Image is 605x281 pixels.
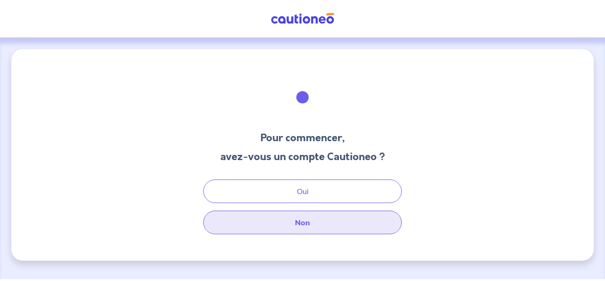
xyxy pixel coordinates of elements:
img: illu_welcome.svg [277,72,328,123]
h3: Pour commencer, [220,130,385,145]
h3: avez-vous un compte Cautioneo ? [220,149,385,164]
img: Cautioneo [267,13,338,25]
button: Non [203,211,402,234]
button: Oui [203,179,402,203]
